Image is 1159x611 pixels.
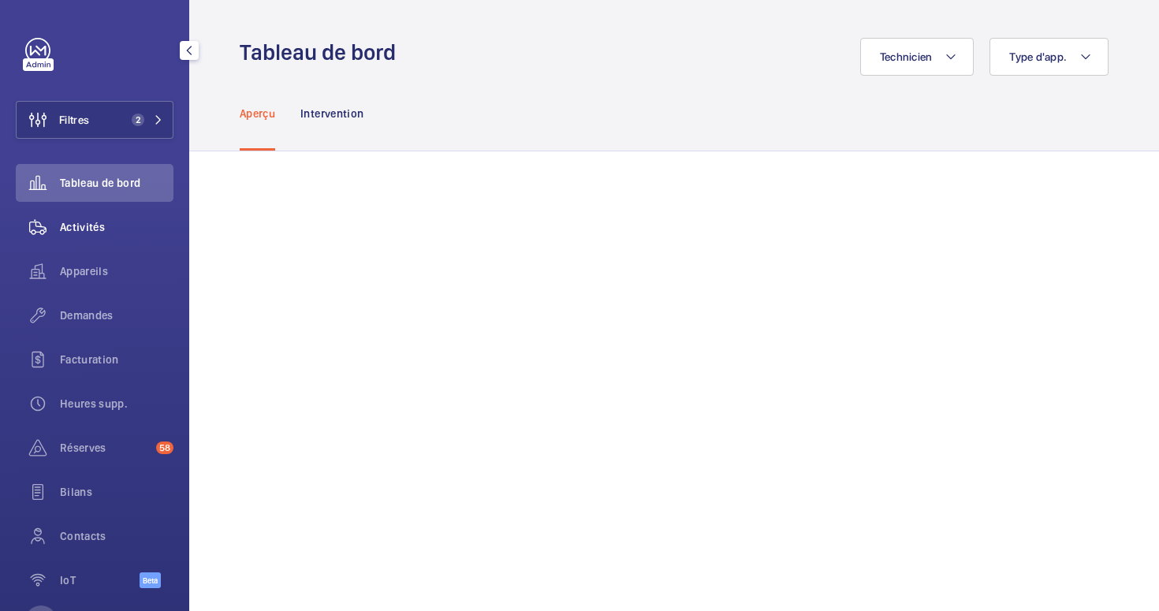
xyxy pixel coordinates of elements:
span: IoT [60,572,140,588]
button: Type d'app. [989,38,1109,76]
span: Beta [140,572,161,588]
span: Facturation [60,352,173,367]
span: 58 [156,441,173,454]
span: Bilans [60,484,173,500]
span: Activités [60,219,173,235]
span: Filtres [59,112,89,128]
button: Filtres2 [16,101,173,139]
span: Appareils [60,263,173,279]
span: Type d'app. [1009,50,1067,63]
span: Réserves [60,440,150,456]
p: Intervention [300,106,363,121]
span: 2 [132,114,144,126]
span: Technicien [880,50,933,63]
button: Technicien [860,38,975,76]
span: Contacts [60,528,173,544]
p: Aperçu [240,106,275,121]
span: Tableau de bord [60,175,173,191]
h1: Tableau de bord [240,38,405,67]
span: Heures supp. [60,396,173,412]
span: Demandes [60,307,173,323]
